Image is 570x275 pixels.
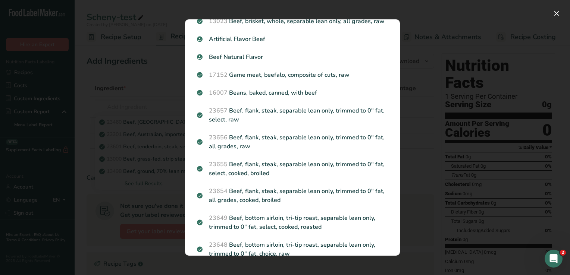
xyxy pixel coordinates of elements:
[197,17,388,26] p: Beef, brisket, whole, separable lean only, all grades, raw
[197,70,388,79] p: Game meat, beefalo, composite of cuts, raw
[209,214,228,222] span: 23649
[209,17,228,25] span: 13023
[197,106,388,124] p: Beef, flank, steak, separable lean only, trimmed to 0" fat, select, raw
[209,160,228,168] span: 23655
[209,133,228,142] span: 23656
[560,250,566,256] span: 2
[209,107,228,115] span: 23657
[209,89,228,97] span: 16007
[197,187,388,205] p: Beef, flank, steak, separable lean only, trimmed to 0" fat, all grades, cooked, broiled
[209,241,228,249] span: 23648
[197,240,388,258] p: Beef, bottom sirloin, tri-tip roast, separable lean only, trimmed to 0" fat, choice, raw
[545,250,563,268] iframe: Intercom live chat
[209,71,228,79] span: 17152
[197,160,388,178] p: Beef, flank, steak, separable lean only, trimmed to 0" fat, select, cooked, broiled
[197,214,388,231] p: Beef, bottom sirloin, tri-tip roast, separable lean only, trimmed to 0" fat, select, cooked, roasted
[197,88,388,97] p: Beans, baked, canned, with beef
[209,187,228,195] span: 23654
[197,133,388,151] p: Beef, flank, steak, separable lean only, trimmed to 0" fat, all grades, raw
[197,35,388,44] p: Artificial Flavor Beef
[197,53,388,61] p: Beef Natural Flavor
